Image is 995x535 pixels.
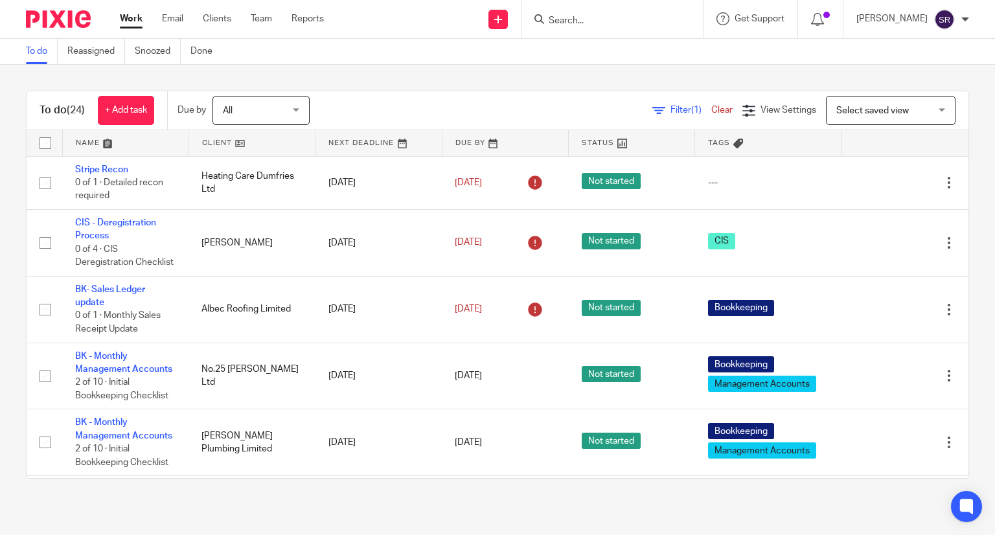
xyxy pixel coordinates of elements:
span: (24) [67,105,85,115]
a: Clear [711,106,733,115]
img: Pixie [26,10,91,28]
span: Get Support [735,14,784,23]
span: Select saved view [836,106,909,115]
a: Snoozed [135,39,181,64]
a: Clients [203,12,231,25]
span: [DATE] [455,178,482,187]
span: Management Accounts [708,376,816,392]
span: Not started [582,233,641,249]
input: Search [547,16,664,27]
td: [DATE] [315,276,442,343]
a: Done [190,39,222,64]
span: [DATE] [455,438,482,447]
span: [DATE] [455,238,482,247]
span: Bookkeeping [708,423,774,439]
td: No.25 [PERSON_NAME] Ltd [189,343,315,409]
img: svg%3E [934,9,955,30]
span: Not started [582,300,641,316]
span: CIS [708,233,735,249]
span: 2 of 10 · Initial Bookkeeping Checklist [75,378,168,400]
span: Filter [670,106,711,115]
span: Management Accounts [708,442,816,459]
span: [DATE] [455,371,482,380]
a: Team [251,12,272,25]
span: 2 of 10 · Initial Bookkeeping Checklist [75,444,168,467]
p: [PERSON_NAME] [856,12,928,25]
a: Work [120,12,143,25]
span: All [223,106,233,115]
h1: To do [40,104,85,117]
td: [DATE] [315,209,442,276]
td: [DATE] [315,156,442,209]
span: [DATE] [455,304,482,313]
span: View Settings [761,106,816,115]
p: Due by [177,104,206,117]
td: [PERSON_NAME] Plumbing Limited [189,409,315,476]
a: BK- Sales Ledger update [75,285,145,307]
a: Reassigned [67,39,125,64]
td: [DATE] [315,343,442,409]
td: [DATE] [315,409,442,476]
a: Reports [292,12,324,25]
a: Stripe Recon [75,165,128,174]
span: Bookkeeping [708,300,774,316]
td: [PERSON_NAME] [189,209,315,276]
td: Heating Care Dumfries Ltd [189,156,315,209]
span: Not started [582,433,641,449]
a: BK - Monthly Management Accounts [75,418,172,440]
td: Albec Roofing Limited [189,276,315,343]
span: 0 of 4 · CIS Deregistration Checklist [75,245,174,267]
span: Not started [582,366,641,382]
a: To do [26,39,58,64]
span: (1) [691,106,702,115]
a: CIS - Deregistration Process [75,218,156,240]
span: 0 of 1 · Monthly Sales Receipt Update [75,312,161,334]
span: Not started [582,173,641,189]
span: 0 of 1 · Detailed recon required [75,178,163,201]
a: BK - Monthly Management Accounts [75,352,172,374]
span: Tags [708,139,730,146]
a: + Add task [98,96,154,125]
div: --- [708,176,829,189]
span: Bookkeeping [708,356,774,372]
a: Email [162,12,183,25]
